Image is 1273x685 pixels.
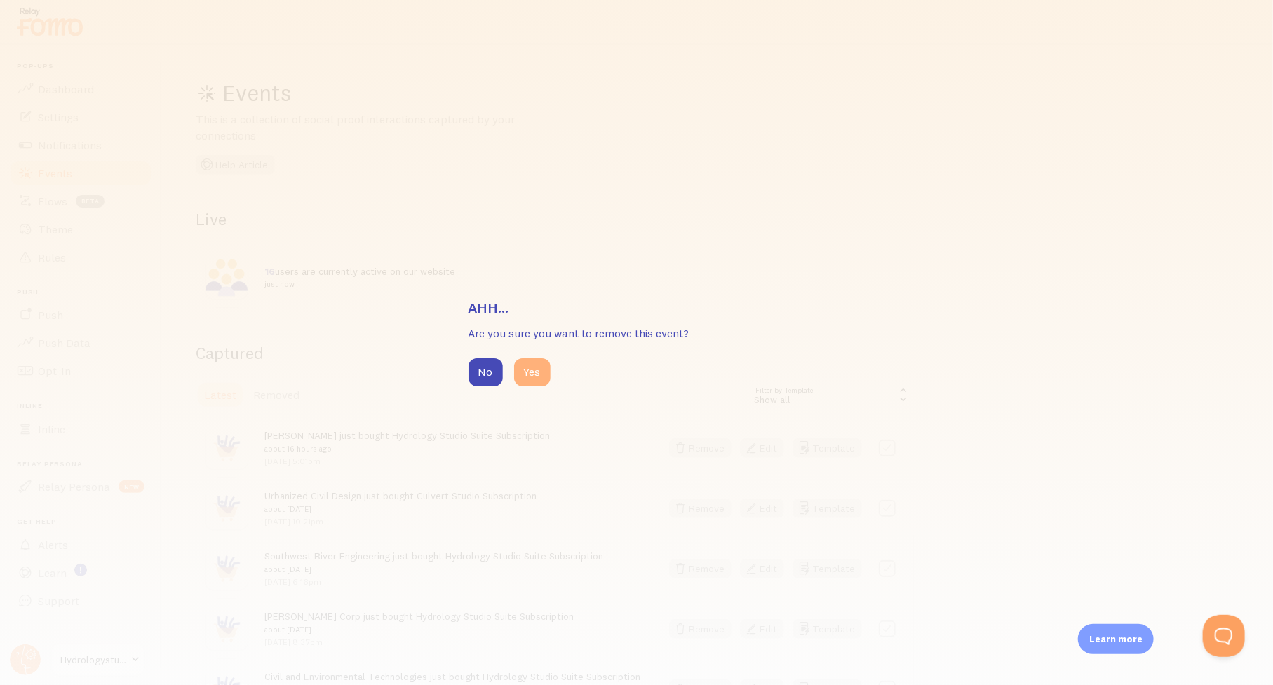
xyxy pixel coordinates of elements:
[469,299,805,317] h3: Ahh...
[1078,624,1154,654] div: Learn more
[514,358,551,386] button: Yes
[1203,615,1245,657] iframe: Help Scout Beacon - Open
[469,325,805,341] p: Are you sure you want to remove this event?
[1089,632,1143,646] p: Learn more
[469,358,503,386] button: No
